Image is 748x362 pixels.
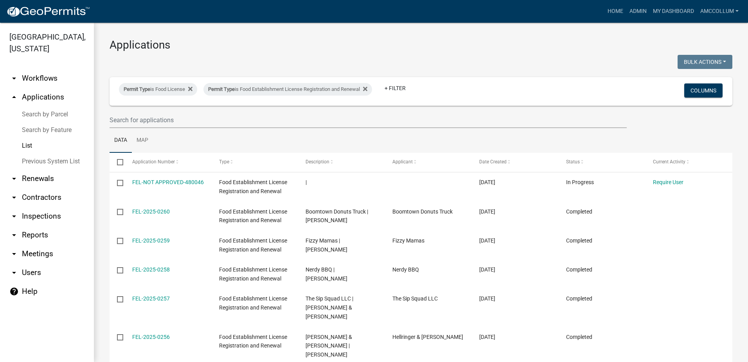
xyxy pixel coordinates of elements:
[678,55,732,69] button: Bulk Actions
[559,153,646,172] datatable-header-cell: Status
[392,208,453,215] span: Boomtown Donuts Truck
[392,295,438,302] span: The Sip Squad LLC
[479,295,495,302] span: 09/16/2025
[132,159,175,165] span: Application Number
[392,334,463,340] span: Hellringer & Kurtz
[211,153,298,172] datatable-header-cell: Type
[9,74,19,83] i: arrow_drop_down
[378,81,412,95] a: + Filter
[132,128,153,153] a: Map
[306,295,353,320] span: The Sip Squad LLC | Ashley Calhoun & Stephen Belt
[566,208,592,215] span: Completed
[219,159,229,165] span: Type
[306,266,347,282] span: Nerdy BBQ | Travis Daniel
[566,237,592,244] span: Completed
[566,295,592,302] span: Completed
[306,237,347,253] span: Fizzy Mamas | Payton Ostrowski
[566,179,594,185] span: In Progress
[684,83,723,98] button: Columns
[132,295,170,302] a: FEL-2025-0257
[650,4,697,19] a: My Dashboard
[110,128,132,153] a: Data
[9,174,19,183] i: arrow_drop_down
[626,4,650,19] a: Admin
[697,4,742,19] a: amccollum
[124,153,211,172] datatable-header-cell: Application Number
[219,179,287,194] span: Food Establishment License Registration and Renewal
[566,334,592,340] span: Completed
[219,295,287,311] span: Food Establishment License Registration and Renewal
[9,193,19,202] i: arrow_drop_down
[479,179,495,185] span: 09/17/2025
[9,268,19,277] i: arrow_drop_down
[479,237,495,244] span: 09/17/2025
[110,153,124,172] datatable-header-cell: Select
[119,83,197,96] div: is Food License
[479,266,495,273] span: 09/16/2025
[219,208,287,224] span: Food Establishment License Registration and Renewal
[306,159,329,165] span: Description
[219,334,287,349] span: Food Establishment License Registration and Renewal
[479,334,495,340] span: 09/16/2025
[306,208,368,224] span: Boomtown Donuts Truck | Tim Wilson
[653,159,685,165] span: Current Activity
[306,334,352,358] span: Hellringer & Kurtz | Amanda Walker
[124,86,150,92] span: Permit Type
[392,266,419,273] span: Nerdy BBQ
[203,83,372,96] div: is Food Establishment License Registration and Renewal
[219,266,287,282] span: Food Establishment License Registration and Renewal
[566,266,592,273] span: Completed
[9,212,19,221] i: arrow_drop_down
[132,266,170,273] a: FEL-2025-0258
[132,237,170,244] a: FEL-2025-0259
[9,249,19,259] i: arrow_drop_down
[479,208,495,215] span: 09/17/2025
[132,334,170,340] a: FEL-2025-0256
[110,112,627,128] input: Search for applications
[9,92,19,102] i: arrow_drop_up
[385,153,472,172] datatable-header-cell: Applicant
[219,237,287,253] span: Food Establishment License Registration and Renewal
[392,159,413,165] span: Applicant
[306,179,307,185] span: |
[110,38,732,52] h3: Applications
[646,153,732,172] datatable-header-cell: Current Activity
[653,179,683,185] a: Require User
[604,4,626,19] a: Home
[9,287,19,296] i: help
[132,179,204,185] a: FEL-NOT APPROVED-480046
[9,230,19,240] i: arrow_drop_down
[472,153,559,172] datatable-header-cell: Date Created
[298,153,385,172] datatable-header-cell: Description
[132,208,170,215] a: FEL-2025-0260
[208,86,235,92] span: Permit Type
[566,159,580,165] span: Status
[479,159,507,165] span: Date Created
[392,237,424,244] span: Fizzy Mamas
